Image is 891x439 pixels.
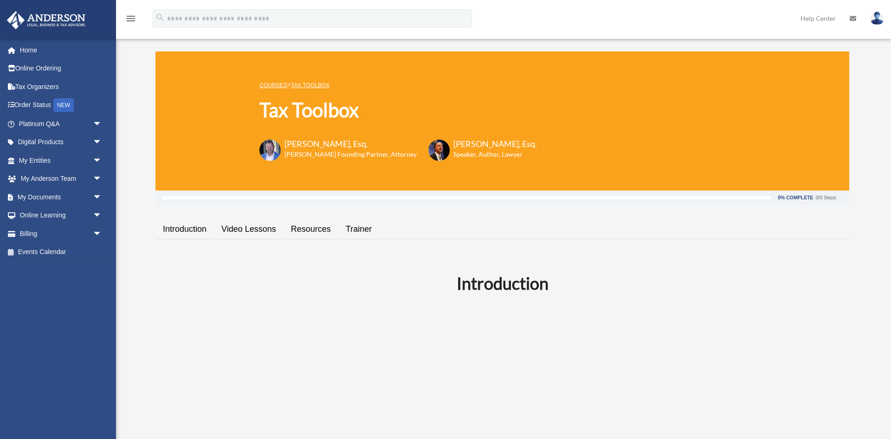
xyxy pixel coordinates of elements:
[453,138,537,150] h3: [PERSON_NAME], Esq.
[6,243,116,261] a: Events Calendar
[428,140,450,161] img: Scott-Estill-Headshot.png
[4,11,88,29] img: Anderson Advisors Platinum Portal
[259,82,287,89] a: COURSES
[259,140,281,161] img: Toby-circle-head.png
[6,96,116,115] a: Order StatusNEW
[284,216,338,242] a: Resources
[259,79,537,91] p: >
[161,272,844,295] h2: Introduction
[453,150,525,159] h6: Speaker, Author, Lawyer
[6,41,116,59] a: Home
[155,216,214,242] a: Introduction
[93,206,111,225] span: arrow_drop_down
[53,98,74,112] div: NEW
[93,133,111,152] span: arrow_drop_down
[125,16,136,24] a: menu
[6,188,116,206] a: My Documentsarrow_drop_down
[125,13,136,24] i: menu
[214,216,284,242] a: Video Lessons
[870,12,884,25] img: User Pic
[284,150,417,159] h6: [PERSON_NAME] Founding Partner, Attorney
[93,115,111,134] span: arrow_drop_down
[291,82,329,89] a: Tax Toolbox
[6,115,116,133] a: Platinum Q&Aarrow_drop_down
[93,151,111,170] span: arrow_drop_down
[93,224,111,243] span: arrow_drop_down
[155,13,165,23] i: search
[6,59,116,78] a: Online Ordering
[6,224,116,243] a: Billingarrow_drop_down
[93,170,111,189] span: arrow_drop_down
[6,77,116,96] a: Tax Organizers
[6,151,116,170] a: My Entitiesarrow_drop_down
[778,195,813,200] div: 0% Complete
[259,96,537,124] h1: Tax Toolbox
[6,170,116,188] a: My Anderson Teamarrow_drop_down
[338,216,379,242] a: Trainer
[284,138,417,150] h3: [PERSON_NAME], Esq.
[816,195,836,200] div: 0/0 Steps
[93,188,111,207] span: arrow_drop_down
[6,206,116,225] a: Online Learningarrow_drop_down
[6,133,116,152] a: Digital Productsarrow_drop_down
